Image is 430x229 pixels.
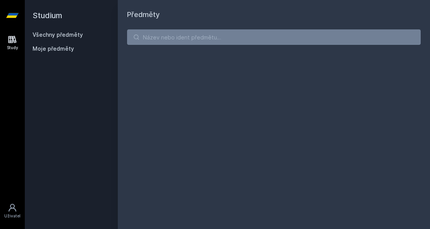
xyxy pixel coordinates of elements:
[33,31,83,38] a: Všechny předměty
[7,45,18,51] div: Study
[127,9,421,20] h1: Předměty
[127,29,421,45] input: Název nebo ident předmětu…
[4,213,21,219] div: Uživatel
[2,199,23,223] a: Uživatel
[33,45,74,53] span: Moje předměty
[2,31,23,55] a: Study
